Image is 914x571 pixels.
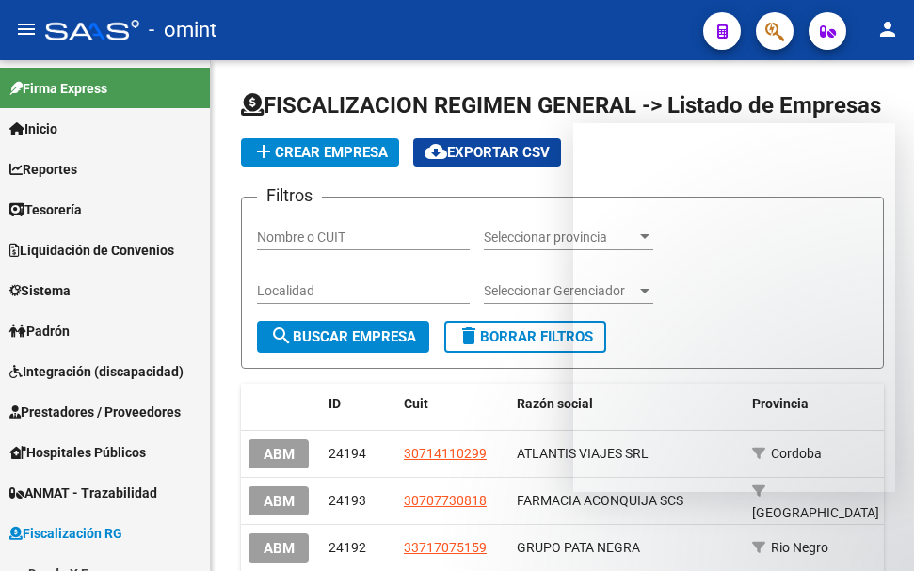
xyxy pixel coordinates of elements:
span: ATLANTIS VIAJES SRL [517,446,649,461]
button: Buscar Empresa [257,321,429,353]
button: Exportar CSV [413,138,561,167]
iframe: Intercom live chat [850,507,895,552]
span: Prestadores / Proveedores [9,402,181,422]
span: - omint [149,9,216,51]
button: ABM [249,486,309,515]
span: Rio Negro [771,540,828,555]
span: Crear Empresa [252,144,388,161]
span: Hospitales Públicos [9,442,146,463]
datatable-header-cell: Cuit [396,384,509,424]
span: 30707730818 [404,493,487,508]
mat-icon: add [252,140,275,163]
span: ABM [264,446,295,463]
span: FISCALIZACION REGIMEN GENERAL -> Listado de Empresas [241,92,881,119]
mat-icon: person [876,18,899,40]
datatable-header-cell: ID [321,384,396,424]
span: Razón social [517,396,593,411]
span: Sistema [9,280,71,301]
span: Buscar Empresa [270,328,416,345]
button: Crear Empresa [241,138,399,167]
span: Reportes [9,159,77,180]
span: [GEOGRAPHIC_DATA] [752,505,879,520]
span: FARMACIA ACONQUIJA SCS [517,493,683,508]
mat-icon: delete [457,325,480,347]
span: Padrón [9,321,70,341]
span: Borrar Filtros [457,328,593,345]
button: ABM [249,533,309,563]
span: Firma Express [9,78,107,99]
span: Exportar CSV [425,144,550,161]
iframe: Intercom live chat mensaje [573,123,895,492]
datatable-header-cell: Razón social [509,384,745,424]
span: Liquidación de Convenios [9,240,174,261]
span: Seleccionar provincia [484,230,636,246]
mat-icon: cloud_download [425,140,447,163]
mat-icon: menu [15,18,38,40]
span: ANMAT - Trazabilidad [9,483,157,503]
span: ABM [264,493,295,510]
button: Borrar Filtros [444,321,606,353]
span: Cuit [404,396,428,411]
h3: Filtros [257,182,322,209]
span: 24193 [329,493,366,508]
span: Seleccionar Gerenciador [484,283,636,299]
span: 33717075159 [404,540,487,555]
span: Tesorería [9,199,82,220]
span: 30714110299 [404,446,487,461]
span: Inicio [9,119,57,139]
span: ID [329,396,341,411]
span: ABM [264,540,295,557]
mat-icon: search [270,325,293,347]
span: Fiscalización RG [9,523,122,544]
span: GRUPO PATA NEGRA [517,540,640,555]
span: Integración (discapacidad) [9,361,184,382]
span: 24192 [329,540,366,555]
button: ABM [249,439,309,468]
span: 24194 [329,446,366,461]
